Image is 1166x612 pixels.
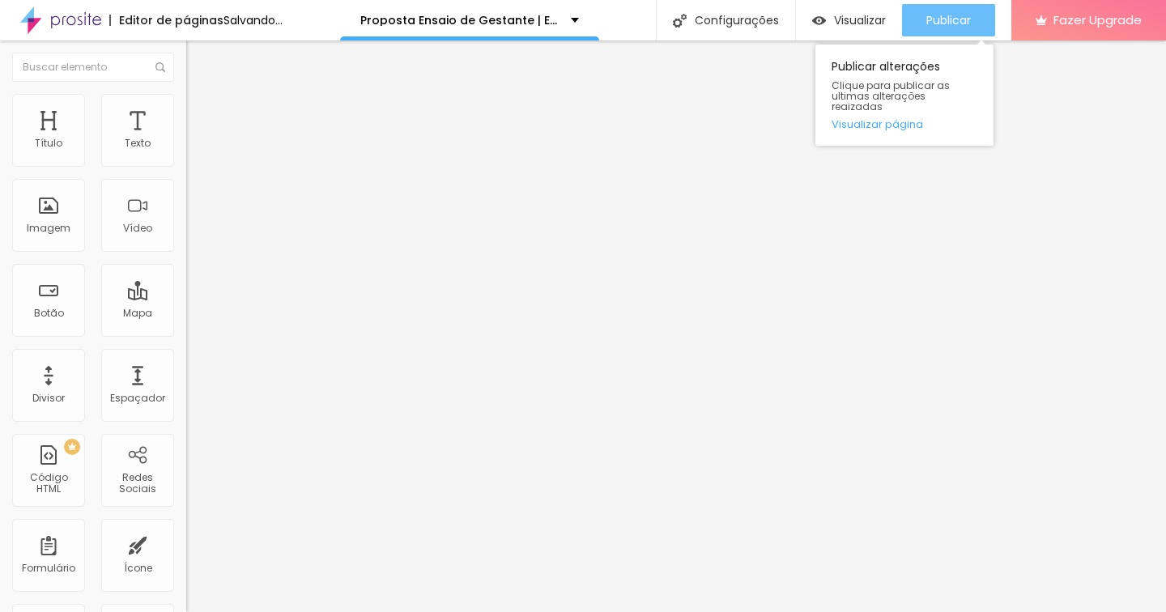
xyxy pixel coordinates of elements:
[673,14,687,28] img: Icone
[27,223,70,234] div: Imagem
[186,40,1166,612] iframe: Editor
[832,119,977,130] a: Visualizar página
[1053,13,1142,27] span: Fazer Upgrade
[110,393,165,404] div: Espaçador
[832,80,977,113] span: Clique para publicar as ultimas alterações reaizadas
[834,14,886,27] span: Visualizar
[815,45,994,146] div: Publicar alterações
[123,223,152,234] div: Vídeo
[902,4,995,36] button: Publicar
[16,472,80,495] div: Código HTML
[796,4,902,36] button: Visualizar
[223,15,283,26] div: Salvando...
[22,563,75,574] div: Formulário
[32,393,65,404] div: Divisor
[123,308,152,319] div: Mapa
[360,15,559,26] p: Proposta Ensaio de Gestante | Estúdio Fotógrafo de Emoções
[812,14,826,28] img: view-1.svg
[105,472,169,495] div: Redes Sociais
[12,53,174,82] input: Buscar elemento
[124,563,152,574] div: Ícone
[35,138,62,149] div: Título
[34,308,64,319] div: Botão
[926,14,971,27] span: Publicar
[155,62,165,72] img: Icone
[125,138,151,149] div: Texto
[109,15,223,26] div: Editor de páginas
